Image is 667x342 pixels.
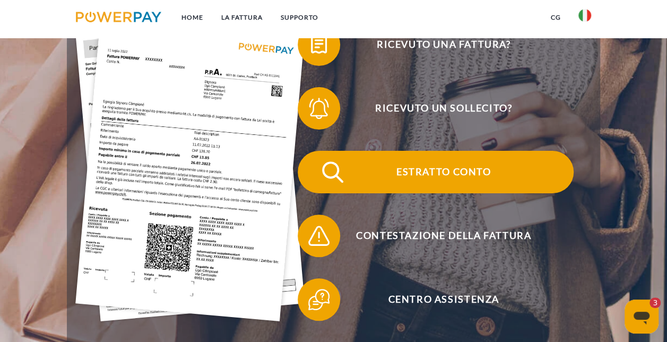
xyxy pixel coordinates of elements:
[319,159,346,185] img: qb_search.svg
[272,8,327,27] a: Supporto
[76,15,305,321] img: single_invoice_powerpay_it.jpg
[212,8,272,27] a: LA FATTURA
[314,87,574,130] span: Ricevuto un sollecito?
[314,215,574,257] span: Contestazione della fattura
[314,151,574,193] span: Estratto conto
[578,9,591,22] img: it
[314,278,574,321] span: Centro assistenza
[314,23,574,66] span: Ricevuto una fattura?
[76,12,161,22] img: logo-powerpay.svg
[306,95,332,122] img: qb_bell.svg
[298,215,574,257] button: Contestazione della fattura
[306,286,332,313] img: qb_help.svg
[306,223,332,249] img: qb_warning.svg
[298,23,574,66] button: Ricevuto una fattura?
[541,8,569,27] a: CG
[306,31,332,58] img: qb_bill.svg
[639,297,661,308] iframe: Numero di messaggi non letti
[298,278,574,321] button: Centro assistenza
[172,8,212,27] a: Home
[625,300,659,334] iframe: Pulsante per aprire la finestra di messaggistica, 3 messaggi non letti
[298,151,574,193] button: Estratto conto
[298,87,574,130] button: Ricevuto un sollecito?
